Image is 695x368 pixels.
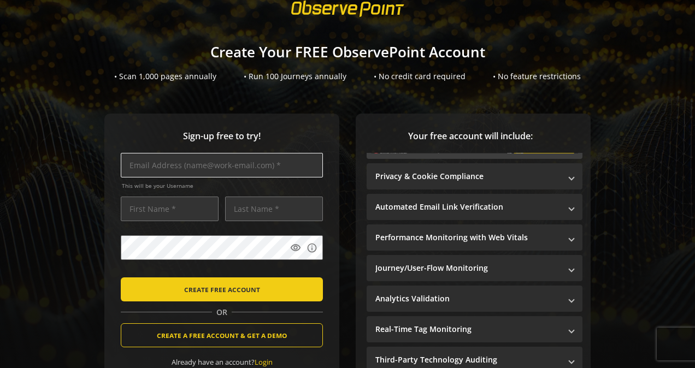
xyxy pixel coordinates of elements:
mat-panel-title: Automated Email Link Verification [375,201,561,212]
mat-panel-title: Journey/User-Flow Monitoring [375,263,561,274]
input: First Name * [121,197,219,221]
div: • Scan 1,000 pages annually [114,71,216,82]
mat-panel-title: Real-Time Tag Monitoring [375,324,561,335]
a: Login [255,357,273,367]
button: CREATE FREE ACCOUNT [121,277,323,301]
mat-expansion-panel-header: Real-Time Tag Monitoring [367,316,582,342]
mat-expansion-panel-header: Performance Monitoring with Web Vitals [367,224,582,251]
div: • Run 100 Journeys annually [244,71,346,82]
span: CREATE A FREE ACCOUNT & GET A DEMO [157,325,287,345]
button: CREATE A FREE ACCOUNT & GET A DEMO [121,323,323,347]
span: Your free account will include: [367,130,574,143]
mat-panel-title: Privacy & Cookie Compliance [375,171,561,182]
div: • No credit card required [374,71,466,82]
span: This will be your Username [122,182,323,189]
mat-icon: visibility [290,242,301,253]
mat-panel-title: Analytics Validation [375,293,561,304]
mat-panel-title: Third-Party Technology Auditing [375,354,561,365]
span: Sign-up free to try! [121,130,323,143]
mat-panel-title: Performance Monitoring with Web Vitals [375,232,561,243]
span: CREATE FREE ACCOUNT [184,280,260,299]
mat-expansion-panel-header: Automated Email Link Verification [367,194,582,220]
mat-expansion-panel-header: Privacy & Cookie Compliance [367,163,582,189]
input: Email Address (name@work-email.com) * [121,153,323,177]
mat-expansion-panel-header: Analytics Validation [367,286,582,312]
div: • No feature restrictions [493,71,581,82]
span: OR [212,307,232,318]
div: Already have an account? [121,357,323,367]
input: Last Name * [225,197,323,221]
mat-expansion-panel-header: Journey/User-Flow Monitoring [367,255,582,281]
mat-icon: info [307,242,317,253]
